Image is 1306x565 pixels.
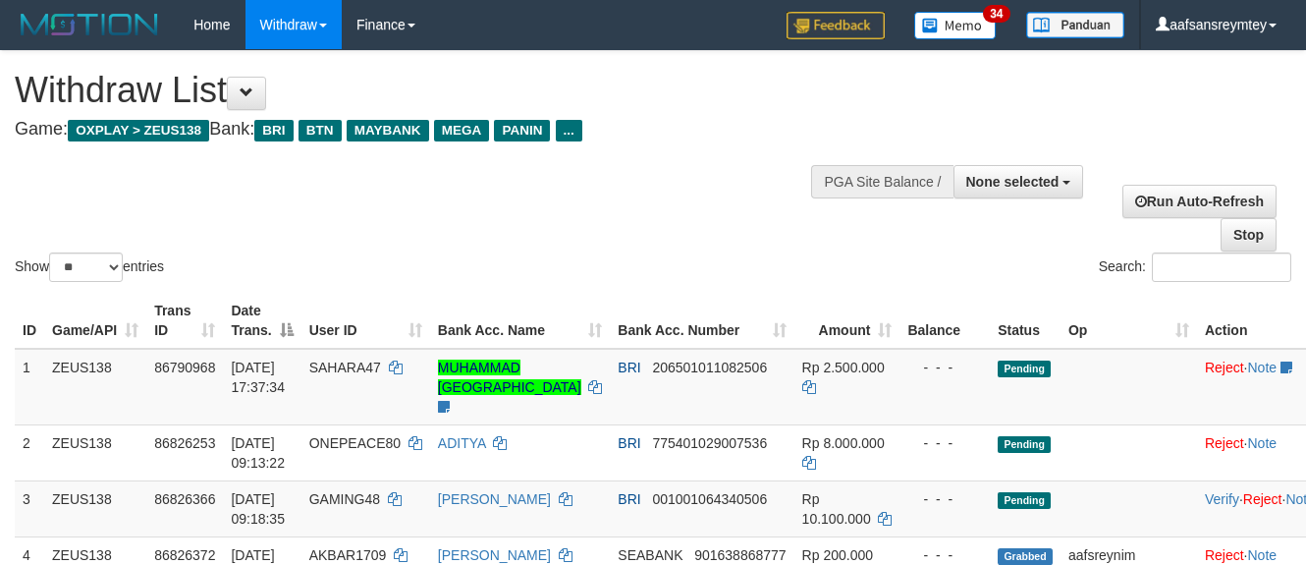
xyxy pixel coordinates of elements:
span: 34 [983,5,1009,23]
th: Trans ID: activate to sort column ascending [146,293,223,349]
div: - - - [907,489,982,509]
input: Search: [1152,253,1291,282]
td: 2 [15,424,44,480]
span: AKBAR1709 [309,547,387,563]
span: MEGA [434,120,490,141]
a: [PERSON_NAME] [438,491,551,507]
span: SAHARA47 [309,360,381,375]
td: ZEUS138 [44,424,146,480]
td: 3 [15,480,44,537]
span: 86826372 [154,547,215,563]
span: ONEPEACE80 [309,435,401,451]
a: Note [1248,547,1278,563]
a: [PERSON_NAME] [438,547,551,563]
div: - - - [907,433,982,453]
th: Bank Acc. Name: activate to sort column ascending [430,293,611,349]
span: MAYBANK [347,120,429,141]
a: Run Auto-Refresh [1122,185,1277,218]
span: ... [556,120,582,141]
th: Status [990,293,1061,349]
span: Copy 901638868777 to clipboard [694,547,786,563]
a: Reject [1205,360,1244,375]
th: Op: activate to sort column ascending [1061,293,1197,349]
span: 86826366 [154,491,215,507]
span: Rp 8.000.000 [802,435,885,451]
select: Showentries [49,253,123,282]
h4: Game: Bank: [15,120,851,140]
td: ZEUS138 [44,349,146,425]
span: BRI [254,120,293,141]
div: PGA Site Balance / [811,165,952,198]
div: - - - [907,545,982,565]
a: Note [1248,435,1278,451]
span: Rp 10.100.000 [802,491,871,527]
label: Search: [1099,253,1291,282]
label: Show entries [15,253,164,282]
a: Note [1248,360,1278,375]
span: 86826253 [154,435,215,451]
th: ID [15,293,44,349]
a: Verify [1205,491,1239,507]
th: User ID: activate to sort column ascending [301,293,430,349]
a: Stop [1221,218,1277,252]
span: [DATE] 09:13:22 [231,435,285,471]
span: BTN [299,120,342,141]
td: 1 [15,349,44,425]
img: MOTION_logo.png [15,10,164,39]
a: MUHAMMAD [GEOGRAPHIC_DATA] [438,360,581,395]
div: - - - [907,358,982,377]
span: Pending [998,361,1051,377]
span: BRI [618,360,640,375]
span: OXPLAY > ZEUS138 [68,120,209,141]
button: None selected [953,165,1084,198]
span: None selected [966,174,1060,190]
th: Game/API: activate to sort column ascending [44,293,146,349]
span: BRI [618,491,640,507]
img: Feedback.jpg [787,12,885,39]
span: [DATE] 17:37:34 [231,360,285,395]
span: SEABANK [618,547,682,563]
span: Rp 200.000 [802,547,873,563]
a: ADITYA [438,435,486,451]
span: Rp 2.500.000 [802,360,885,375]
span: Copy 206501011082506 to clipboard [652,360,767,375]
span: 86790968 [154,360,215,375]
a: Reject [1205,547,1244,563]
span: Copy 775401029007536 to clipboard [652,435,767,451]
span: Pending [998,436,1051,453]
th: Date Trans.: activate to sort column descending [223,293,300,349]
img: Button%20Memo.svg [914,12,997,39]
img: panduan.png [1026,12,1124,38]
th: Bank Acc. Number: activate to sort column ascending [610,293,793,349]
a: Reject [1243,491,1282,507]
a: Reject [1205,435,1244,451]
span: Copy 001001064340506 to clipboard [652,491,767,507]
span: PANIN [494,120,550,141]
span: BRI [618,435,640,451]
h1: Withdraw List [15,71,851,110]
span: Pending [998,492,1051,509]
td: ZEUS138 [44,480,146,537]
span: Grabbed [998,548,1053,565]
th: Balance [899,293,990,349]
span: GAMING48 [309,491,380,507]
th: Amount: activate to sort column ascending [794,293,900,349]
span: [DATE] 09:18:35 [231,491,285,527]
